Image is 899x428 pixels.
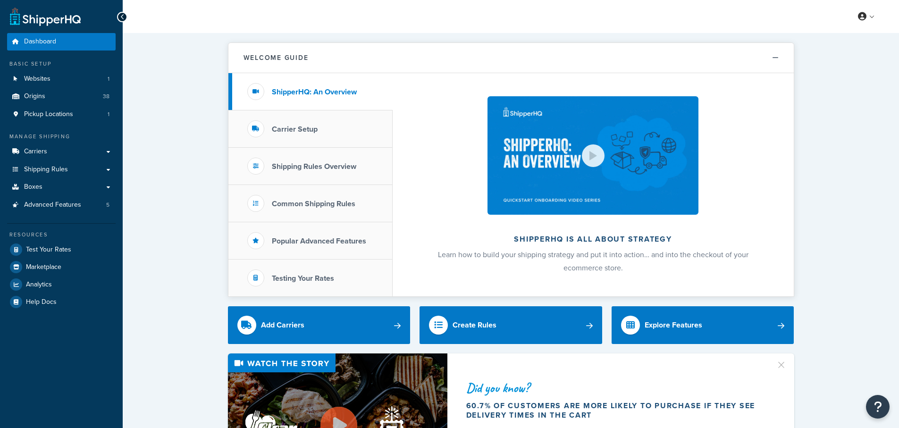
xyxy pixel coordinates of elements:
[7,106,116,123] a: Pickup Locations1
[272,162,356,171] h3: Shipping Rules Overview
[7,161,116,178] a: Shipping Rules
[7,70,116,88] a: Websites1
[7,143,116,160] a: Carriers
[103,92,109,101] span: 38
[228,306,411,344] a: Add Carriers
[418,235,769,243] h2: ShipperHQ is all about strategy
[7,33,116,50] a: Dashboard
[466,381,765,394] div: Did you know?
[26,298,57,306] span: Help Docs
[272,125,318,134] h3: Carrier Setup
[244,54,309,61] h2: Welcome Guide
[24,201,81,209] span: Advanced Features
[612,306,794,344] a: Explore Features
[106,201,109,209] span: 5
[272,88,357,96] h3: ShipperHQ: An Overview
[466,401,765,420] div: 60.7% of customers are more likely to purchase if they see delivery times in the cart
[24,38,56,46] span: Dashboard
[645,319,702,332] div: Explore Features
[24,183,42,191] span: Boxes
[7,259,116,276] a: Marketplace
[7,88,116,105] li: Origins
[24,148,47,156] span: Carriers
[26,246,71,254] span: Test Your Rates
[7,294,116,311] a: Help Docs
[453,319,496,332] div: Create Rules
[24,92,45,101] span: Origins
[272,200,355,208] h3: Common Shipping Rules
[7,276,116,293] a: Analytics
[487,96,698,215] img: ShipperHQ is all about strategy
[7,133,116,141] div: Manage Shipping
[866,395,890,419] button: Open Resource Center
[7,241,116,258] a: Test Your Rates
[24,110,73,118] span: Pickup Locations
[420,306,602,344] a: Create Rules
[228,43,794,73] button: Welcome Guide
[7,178,116,196] a: Boxes
[26,263,61,271] span: Marketplace
[7,231,116,239] div: Resources
[438,249,748,273] span: Learn how to build your shipping strategy and put it into action… and into the checkout of your e...
[7,88,116,105] a: Origins38
[7,60,116,68] div: Basic Setup
[7,106,116,123] li: Pickup Locations
[26,281,52,289] span: Analytics
[7,196,116,214] a: Advanced Features5
[24,166,68,174] span: Shipping Rules
[272,274,334,283] h3: Testing Your Rates
[24,75,50,83] span: Websites
[108,75,109,83] span: 1
[7,70,116,88] li: Websites
[261,319,304,332] div: Add Carriers
[108,110,109,118] span: 1
[7,196,116,214] li: Advanced Features
[272,237,366,245] h3: Popular Advanced Features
